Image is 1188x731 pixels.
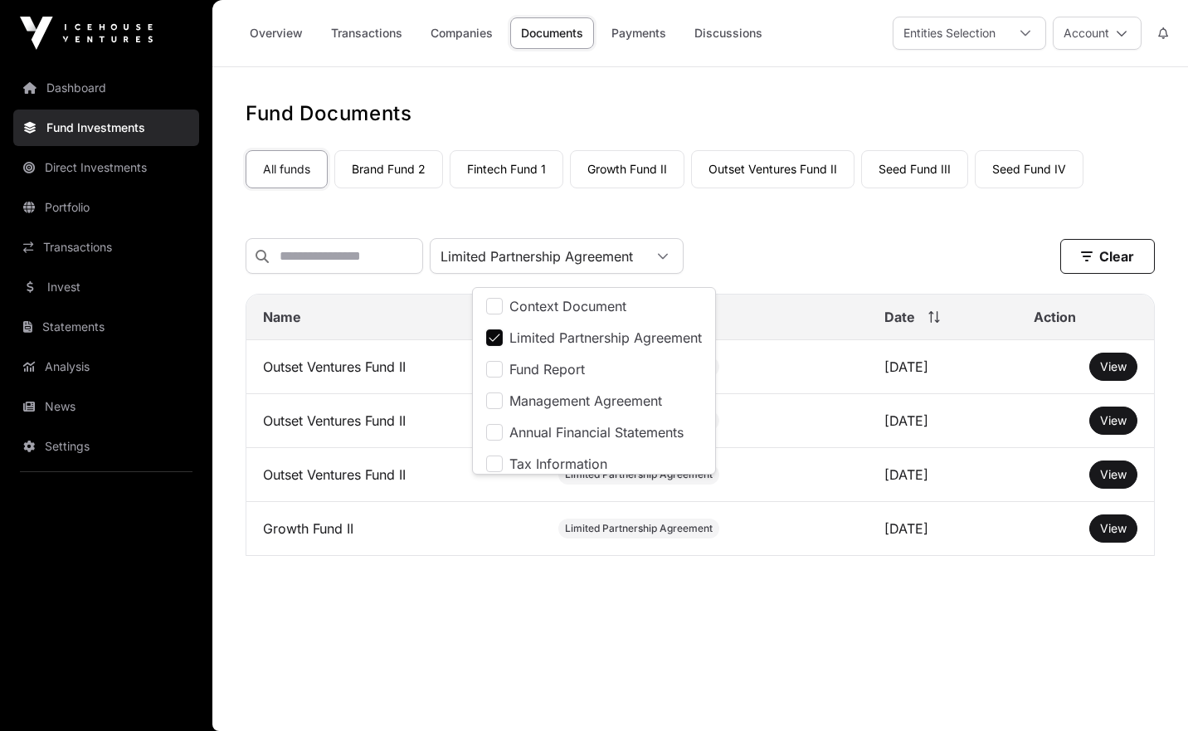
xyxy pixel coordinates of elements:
a: Dashboard [13,70,199,106]
td: Outset Ventures Fund II [246,448,542,502]
li: Tax Information [476,449,712,479]
iframe: Chat Widget [1105,651,1188,731]
span: Limited Partnership Agreement [509,331,702,344]
td: [DATE] [868,340,1017,394]
button: View [1089,407,1137,435]
a: Transactions [320,17,413,49]
a: View [1100,466,1127,483]
a: Growth Fund II [570,150,684,188]
a: Fintech Fund 1 [450,150,563,188]
td: Outset Ventures Fund II [246,340,542,394]
a: News [13,388,199,425]
li: Management Agreement [476,386,712,416]
span: Date [884,307,915,327]
a: Settings [13,428,199,465]
a: Brand Fund 2 [334,150,443,188]
td: Growth Fund II [246,502,542,556]
a: All funds [246,150,328,188]
span: Limited Partnership Agreement [565,522,713,535]
span: View [1100,521,1127,535]
span: Fund Report [509,363,585,376]
a: Fund Investments [13,110,199,146]
td: [DATE] [868,502,1017,556]
a: Seed Fund III [861,150,968,188]
a: Outset Ventures Fund II [691,150,854,188]
li: Context Document [476,291,712,321]
span: Tax Information [509,457,607,470]
a: View [1100,520,1127,537]
h1: Fund Documents [246,100,1155,127]
li: Annual Financial Statements [476,417,712,447]
a: Transactions [13,229,199,266]
span: View [1100,359,1127,373]
button: Clear [1060,239,1155,274]
a: Payments [601,17,677,49]
span: Management Agreement [509,394,662,407]
td: [DATE] [868,394,1017,448]
span: Action [1034,307,1076,327]
a: View [1100,412,1127,429]
a: Invest [13,269,199,305]
a: Overview [239,17,314,49]
ul: Option List [473,288,715,703]
a: Discussions [684,17,773,49]
a: Portfolio [13,189,199,226]
a: Companies [420,17,504,49]
button: View [1089,353,1137,381]
button: View [1089,514,1137,543]
span: Context Document [509,300,626,313]
a: View [1100,358,1127,375]
a: Direct Investments [13,149,199,186]
span: View [1100,467,1127,481]
span: Name [263,307,301,327]
button: View [1089,461,1137,489]
td: [DATE] [868,448,1017,502]
span: Limited Partnership Agreement [565,468,713,481]
td: Outset Ventures Fund II [246,394,542,448]
li: Limited Partnership Agreement [476,323,712,353]
span: Annual Financial Statements [509,426,684,439]
button: Account [1053,17,1142,50]
a: Documents [510,17,594,49]
a: Analysis [13,348,199,385]
div: Limited Partnership Agreement [431,239,643,273]
img: Icehouse Ventures Logo [20,17,153,50]
li: Fund Report [476,354,712,384]
span: View [1100,413,1127,427]
a: Statements [13,309,199,345]
div: Entities Selection [893,17,1005,49]
a: Seed Fund IV [975,150,1083,188]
